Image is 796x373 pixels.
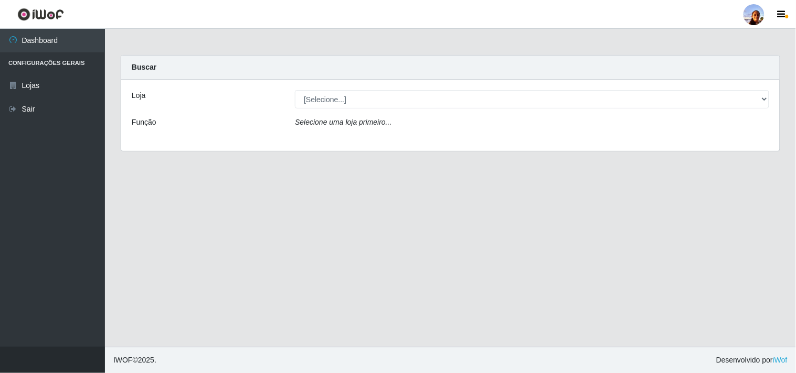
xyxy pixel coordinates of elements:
[113,356,133,364] span: IWOF
[295,118,391,126] i: Selecione uma loja primeiro...
[132,63,156,71] strong: Buscar
[132,90,145,101] label: Loja
[773,356,788,364] a: iWof
[17,8,64,21] img: CoreUI Logo
[113,355,156,366] span: © 2025 .
[132,117,156,128] label: Função
[716,355,788,366] span: Desenvolvido por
